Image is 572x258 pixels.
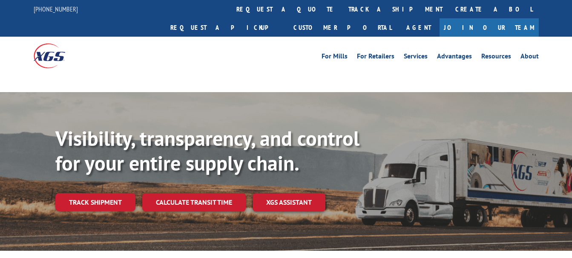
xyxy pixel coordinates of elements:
[437,53,472,62] a: Advantages
[55,125,359,176] b: Visibility, transparency, and control for your entire supply chain.
[398,18,440,37] a: Agent
[55,193,135,211] a: Track shipment
[253,193,325,212] a: XGS ASSISTANT
[164,18,287,37] a: Request a pickup
[287,18,398,37] a: Customer Portal
[322,53,348,62] a: For Mills
[520,53,539,62] a: About
[142,193,246,212] a: Calculate transit time
[481,53,511,62] a: Resources
[440,18,539,37] a: Join Our Team
[404,53,428,62] a: Services
[34,5,78,13] a: [PHONE_NUMBER]
[357,53,394,62] a: For Retailers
